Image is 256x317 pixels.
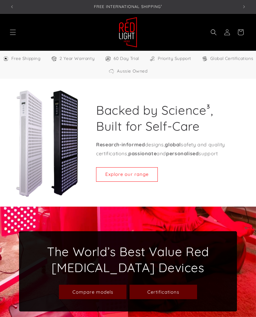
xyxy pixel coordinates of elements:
[96,167,158,182] a: Explore our range
[3,55,41,62] a: Free Worldwide Shipping
[19,1,237,13] div: Announcement
[19,1,237,13] div: 1 of 4
[96,102,228,134] h2: Backed by Science³, Built for Self-Care
[117,14,140,50] a: Red Light Hero
[94,4,162,9] span: FREE INTERNATIONAL SHIPPING¹
[114,55,139,62] span: 60 Day Trial
[6,26,20,39] summary: Menu
[149,55,191,62] a: Priority Support
[105,56,111,62] img: Trial Icon
[149,56,155,62] img: Support Icon
[119,17,137,48] img: Red Light Hero
[207,26,220,39] summary: Search
[130,285,197,299] a: Certifications
[108,68,114,74] img: Aussie Owned Icon
[30,244,226,275] h2: The World’s Best Value Red [MEDICAL_DATA] Devices
[158,55,191,62] span: Priority Support
[105,55,139,62] a: 60 Day Trial
[202,56,208,62] img: Certifications Icon
[59,285,126,299] a: Compare models
[165,141,181,148] strong: global
[51,55,95,62] a: 2 Year Warranty
[51,56,57,62] img: Warranty Icon
[202,55,254,62] a: Global Certifications
[96,141,145,148] strong: Research-informed
[60,55,95,62] span: 2 Year Warranty
[117,67,147,75] span: Aussie Owned
[166,150,199,157] strong: personalised
[108,67,147,75] a: Aussie Owned
[3,56,9,62] img: Free Shipping Icon
[210,55,254,62] span: Global Certifications
[11,55,41,62] span: Free Shipping
[96,140,228,158] p: designs, safety and quality certifications, and support
[128,150,157,157] strong: passionate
